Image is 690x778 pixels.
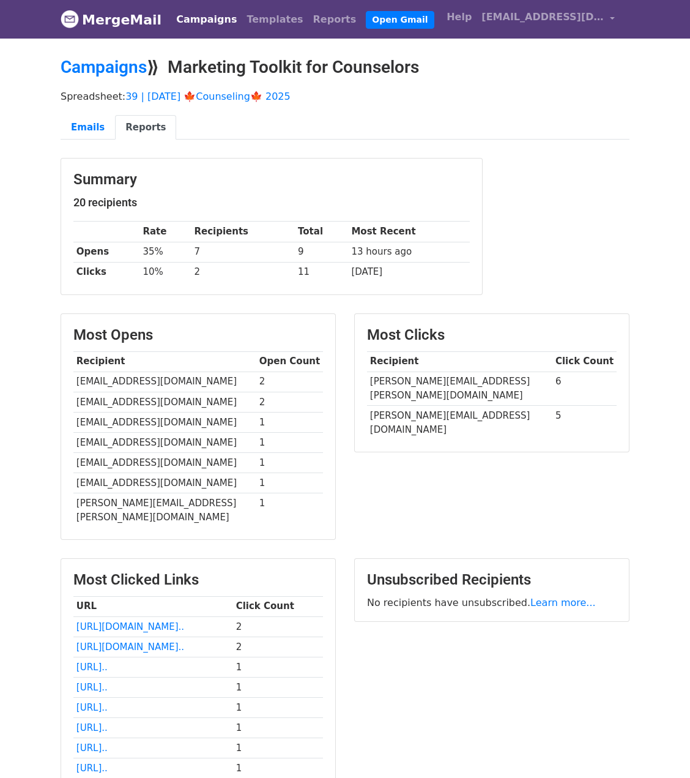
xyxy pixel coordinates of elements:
a: Open Gmail [366,11,434,29]
td: 1 [233,718,323,738]
td: 6 [552,372,617,406]
th: URL [73,596,233,616]
td: 1 [233,677,323,697]
a: [URL][DOMAIN_NAME].. [76,641,184,653]
th: Total [295,222,348,242]
td: 10% [140,262,191,282]
p: Spreadsheet: [61,90,629,103]
td: 1 [256,493,323,527]
h5: 20 recipients [73,196,470,209]
td: [PERSON_NAME][EMAIL_ADDRESS][DOMAIN_NAME] [367,406,552,439]
a: [URL].. [76,662,108,673]
a: Campaigns [61,57,147,77]
td: [EMAIL_ADDRESS][DOMAIN_NAME] [73,372,256,392]
td: 9 [295,242,348,262]
a: MergeMail [61,7,161,32]
td: 11 [295,262,348,282]
a: Reports [115,115,176,140]
td: 2 [256,372,323,392]
td: 5 [552,406,617,439]
a: [EMAIL_ADDRESS][DOMAIN_NAME] [477,5,620,34]
a: Emails [61,115,115,140]
img: MergeMail logo [61,10,79,28]
th: Click Count [233,596,323,616]
th: Opens [73,242,140,262]
a: Templates [242,7,308,32]
h3: Unsubscribed Recipients [367,571,617,589]
h2: ⟫ Marketing Toolkit for Counselors [61,57,629,78]
td: 1 [256,412,323,432]
a: [URL].. [76,763,108,774]
td: 2 [233,637,323,657]
a: [URL][DOMAIN_NAME].. [76,621,184,632]
th: Open Count [256,351,323,372]
th: Recipient [367,351,552,372]
a: [URL].. [76,742,108,754]
th: Click Count [552,351,617,372]
td: [EMAIL_ADDRESS][DOMAIN_NAME] [73,392,256,412]
a: Campaigns [171,7,242,32]
td: [EMAIL_ADDRESS][DOMAIN_NAME] [73,453,256,473]
td: 1 [233,657,323,677]
span: [EMAIL_ADDRESS][DOMAIN_NAME] [481,10,604,24]
td: 35% [140,242,191,262]
td: 1 [256,432,323,452]
h3: Most Clicks [367,326,617,344]
td: 2 [233,616,323,637]
p: No recipients have unsubscribed. [367,596,617,609]
td: 1 [256,453,323,473]
a: [URL].. [76,722,108,733]
th: Most Recent [349,222,470,242]
h3: Most Clicked Links [73,571,323,589]
th: Clicks [73,262,140,282]
a: Learn more... [530,597,596,608]
td: 13 hours ago [349,242,470,262]
td: [EMAIL_ADDRESS][DOMAIN_NAME] [73,412,256,432]
td: 2 [256,392,323,412]
a: Help [442,5,477,29]
td: 1 [233,698,323,718]
td: [PERSON_NAME][EMAIL_ADDRESS][PERSON_NAME][DOMAIN_NAME] [73,493,256,527]
a: [URL].. [76,702,108,713]
th: Recipient [73,351,256,372]
th: Rate [140,222,191,242]
td: [DATE] [349,262,470,282]
a: Reports [308,7,362,32]
h3: Most Opens [73,326,323,344]
td: [EMAIL_ADDRESS][DOMAIN_NAME] [73,473,256,493]
a: [URL].. [76,682,108,693]
iframe: Chat Widget [629,719,690,778]
td: 7 [191,242,295,262]
td: 2 [191,262,295,282]
h3: Summary [73,171,470,189]
a: 39 | [DATE] 🍁Counseling🍁 2025 [125,91,291,102]
th: Recipients [191,222,295,242]
td: 1 [233,738,323,758]
td: [EMAIL_ADDRESS][DOMAIN_NAME] [73,432,256,452]
td: 1 [256,473,323,493]
td: [PERSON_NAME][EMAIL_ADDRESS][PERSON_NAME][DOMAIN_NAME] [367,372,552,406]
